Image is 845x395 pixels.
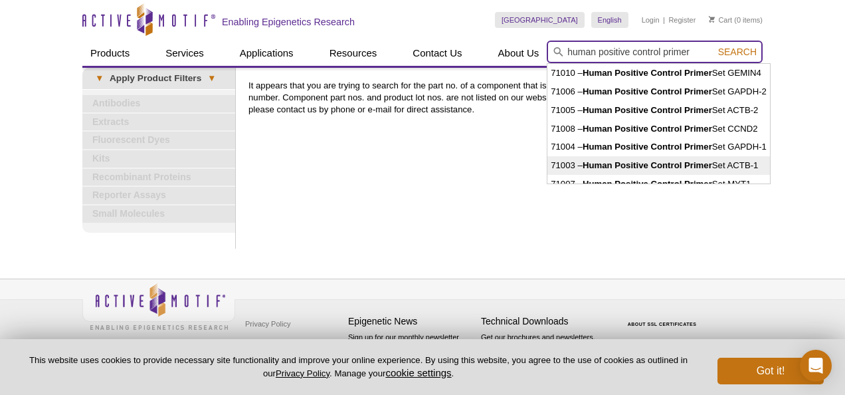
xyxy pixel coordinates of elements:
p: Sign up for our monthly newsletter highlighting recent publications in the field of epigenetics. [348,332,474,377]
a: ▾Apply Product Filters▾ [82,68,235,89]
button: Search [714,46,761,58]
a: Products [82,41,138,66]
a: Privacy Policy [276,368,329,378]
a: Contact Us [405,41,470,66]
input: Keyword, Cat. No. [547,41,763,63]
h4: Epigenetic News [348,316,474,327]
span: Search [718,47,757,57]
a: Fluorescent Dyes [82,132,235,149]
button: cookie settings [385,367,451,378]
a: Services [157,41,212,66]
p: This website uses cookies to provide necessary site functionality and improve your online experie... [21,354,696,380]
strong: Human Positive Control Primer [583,68,712,78]
h4: Technical Downloads [481,316,607,327]
h2: Enabling Epigenetics Research [222,16,355,28]
li: (0 items) [709,12,763,28]
a: English [591,12,628,28]
a: Register [668,15,696,25]
strong: Human Positive Control Primer [583,86,712,96]
p: Get our brochures and newsletters, or request them by mail. [481,332,607,366]
span: ▾ [89,72,110,84]
li: 71007 – Set MYT1 [547,175,770,194]
li: 71003 – Set ACTB-1 [547,156,770,175]
li: 71006 – Set GAPDH-2 [547,82,770,101]
li: 71004 – Set GAPDH-1 [547,138,770,156]
a: [GEOGRAPHIC_DATA] [495,12,585,28]
li: 71005 – Set ACTB-2 [547,101,770,120]
a: Small Molecules [82,205,235,223]
strong: Human Positive Control Primer [583,160,712,170]
img: Active Motif, [82,279,235,333]
table: Click to Verify - This site chose Symantec SSL for secure e-commerce and confidential communicati... [614,303,713,332]
a: Recombinant Proteins [82,169,235,186]
li: | [663,12,665,28]
li: 71010 – Set GEMIN4 [547,64,770,82]
a: Login [642,15,660,25]
a: Cart [709,15,732,25]
a: Privacy Policy [242,314,294,334]
a: Extracts [82,114,235,131]
strong: Human Positive Control Primer [583,124,712,134]
button: Got it! [717,358,824,384]
a: Kits [82,150,235,168]
a: Applications [232,41,302,66]
li: 71008 – Set CCND2 [547,120,770,138]
a: Resources [322,41,385,66]
a: ABOUT SSL CERTIFICATES [628,322,697,327]
a: Antibodies [82,95,235,112]
p: It appears that you are trying to search for the part no. of a component that is found in one of ... [248,80,756,116]
span: ▾ [201,72,222,84]
strong: Human Positive Control Primer [583,105,712,115]
strong: Human Positive Control Primer [583,179,712,189]
strong: Human Positive Control Primer [583,142,712,152]
a: Reporter Assays [82,187,235,204]
a: About Us [490,41,547,66]
a: Terms & Conditions [242,334,312,354]
div: Open Intercom Messenger [800,350,832,382]
img: Your Cart [709,16,715,23]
